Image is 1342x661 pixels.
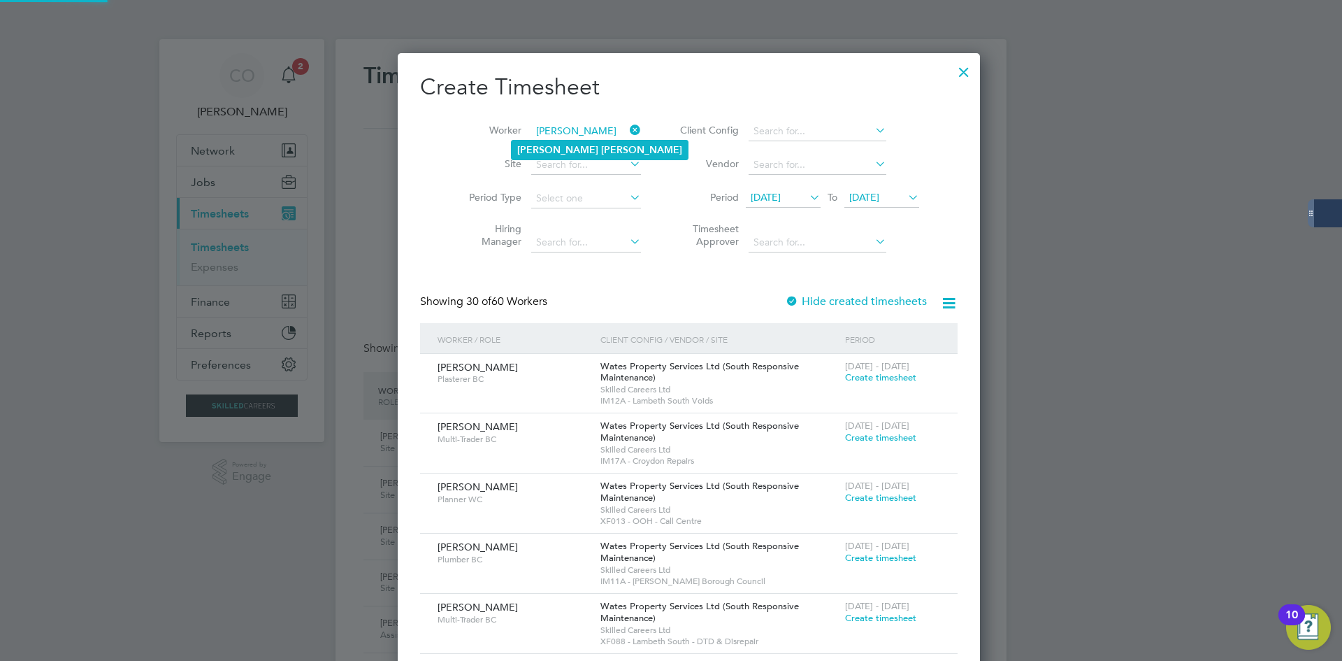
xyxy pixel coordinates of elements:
span: Skilled Careers Ltd [600,444,838,455]
label: Vendor [676,157,739,170]
label: Hiring Manager [459,222,521,248]
span: [PERSON_NAME] [438,601,518,613]
span: 60 Workers [466,294,547,308]
input: Search for... [531,233,641,253]
span: Wates Property Services Ltd (South Responsive Maintenance) [600,600,799,624]
input: Select one [531,189,641,208]
span: Create timesheet [845,432,916,443]
label: Timesheet Approver [676,222,739,248]
span: [DATE] - [DATE] [845,420,909,432]
span: [DATE] - [DATE] [845,360,909,372]
input: Search for... [531,122,641,141]
span: To [823,188,842,206]
input: Search for... [531,155,641,175]
span: [DATE] - [DATE] [845,480,909,492]
span: Skilled Careers Ltd [600,384,838,395]
span: Create timesheet [845,371,916,383]
span: Wates Property Services Ltd (South Responsive Maintenance) [600,420,799,443]
span: [DATE] - [DATE] [845,540,909,552]
label: Period Type [459,191,521,204]
span: Plasterer BC [438,374,590,385]
button: Open Resource Center, 10 new notifications [1286,605,1331,650]
span: Wates Property Services Ltd (South Responsive Maintenance) [600,360,799,384]
input: Search for... [749,233,886,253]
span: [DATE] - [DATE] [845,600,909,612]
span: IM12A - Lambeth South Voids [600,395,838,406]
span: Multi-Trader BC [438,614,590,625]
label: Worker [459,124,521,136]
span: Skilled Careers Ltd [600,564,838,576]
div: Showing [420,294,550,309]
span: [DATE] [849,191,879,204]
h2: Create Timesheet [420,73,958,102]
span: [DATE] [751,191,781,204]
span: Plumber BC [438,554,590,565]
span: 30 of [466,294,491,308]
input: Search for... [749,122,886,141]
span: IM17A - Croydon Repairs [600,455,838,467]
span: Create timesheet [845,552,916,564]
span: XF088 - Lambeth South - DTD & Disrepair [600,636,838,647]
span: Create timesheet [845,612,916,624]
span: XF013 - OOH - Call Centre [600,516,838,527]
b: [PERSON_NAME] [601,144,682,156]
b: [PERSON_NAME] [517,144,598,156]
span: Skilled Careers Ltd [600,504,838,516]
div: Client Config / Vendor / Site [597,323,842,355]
div: Period [842,323,944,355]
div: Worker / Role [434,323,597,355]
span: Planner WC [438,494,590,505]
span: [PERSON_NAME] [438,420,518,433]
span: Wates Property Services Ltd (South Responsive Maintenance) [600,540,799,564]
label: Site [459,157,521,170]
label: Client Config [676,124,739,136]
span: Create timesheet [845,492,916,504]
input: Search for... [749,155,886,175]
span: [PERSON_NAME] [438,361,518,374]
span: Skilled Careers Ltd [600,625,838,636]
label: Period [676,191,739,204]
span: Wates Property Services Ltd (South Responsive Maintenance) [600,480,799,504]
span: Multi-Trader BC [438,434,590,445]
span: [PERSON_NAME] [438,541,518,553]
span: IM11A - [PERSON_NAME] Borough Council [600,576,838,587]
label: Hide created timesheets [785,294,927,308]
span: [PERSON_NAME] [438,481,518,493]
div: 10 [1285,615,1298,633]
